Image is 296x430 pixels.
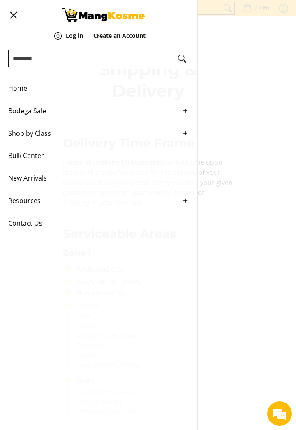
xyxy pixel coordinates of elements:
[176,50,189,67] button: Search
[8,190,177,212] span: Resources
[8,77,177,100] span: Home
[135,4,155,24] div: Minimize live chat window
[17,103,143,186] span: We are offline. Please leave us a message.
[4,224,157,253] textarea: Type your message and click 'Submit'
[8,167,189,190] a: New Arrivals
[8,144,189,167] a: Bulk Center
[8,212,189,235] a: Contact Us
[8,100,177,122] span: Bodega Sale
[8,100,189,122] a: Bodega Sale
[93,32,146,39] strong: Create an Account
[8,212,177,235] span: Contact Us
[8,122,177,145] span: Shop by Class
[8,77,189,100] a: Home
[8,122,189,145] a: Shop by Class
[66,32,83,39] strong: Log in
[8,167,177,190] span: New Arrivals
[62,8,145,22] img: Shipping &amp; Delivery Page l Mang Kosme: Home Appliances Warehouse Sale!
[120,253,149,264] em: Submit
[8,190,189,212] a: Resources
[43,46,138,57] div: Leave a message
[8,144,177,167] span: Bulk Center
[66,33,83,51] a: Log in
[93,33,146,51] a: Create an Account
